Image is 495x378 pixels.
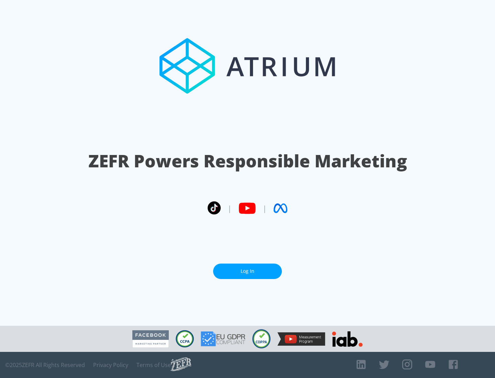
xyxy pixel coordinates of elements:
span: © 2025 ZEFR All Rights Reserved [5,362,85,368]
img: Facebook Marketing Partner [132,330,169,348]
a: Log In [213,264,282,279]
span: | [263,203,267,213]
img: YouTube Measurement Program [277,332,325,346]
a: Privacy Policy [93,362,128,368]
img: CCPA Compliant [176,330,194,347]
img: IAB [332,331,363,347]
img: GDPR Compliant [201,331,245,346]
h1: ZEFR Powers Responsible Marketing [88,149,407,173]
span: | [228,203,232,213]
img: COPPA Compliant [252,329,271,348]
a: Terms of Use [136,362,171,368]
